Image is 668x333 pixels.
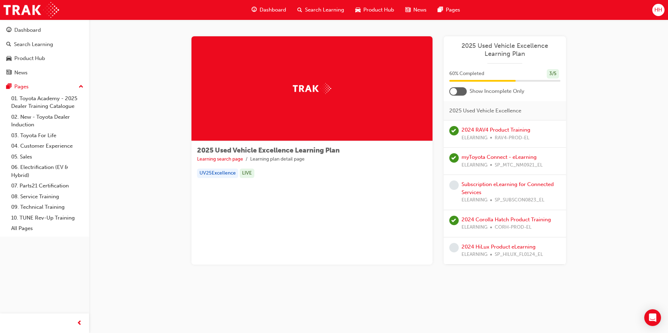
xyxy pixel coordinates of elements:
[14,83,29,91] div: Pages
[8,213,86,223] a: 10. TUNE Rev-Up Training
[8,112,86,130] a: 02. New - Toyota Dealer Induction
[462,251,487,259] span: ELEARNING
[8,202,86,213] a: 09. Technical Training
[197,169,238,178] div: UV25Excellence
[3,66,86,79] a: News
[6,42,11,48] span: search-icon
[292,3,350,17] a: search-iconSearch Learning
[8,162,86,180] a: 06. Electrification (EV & Hybrid)
[260,6,286,14] span: Dashboard
[305,6,344,14] span: Search Learning
[297,6,302,14] span: search-icon
[197,146,340,154] span: 2025 Used Vehicle Excellence Learning Plan
[3,80,86,93] button: Pages
[3,52,86,65] a: Product Hub
[449,216,459,225] span: learningRecordVerb_PASS-icon
[77,319,82,328] span: prev-icon
[449,243,459,252] span: learningRecordVerb_NONE-icon
[495,161,543,169] span: SP_MTC_NM0921_EL
[462,127,530,133] a: 2024 RAV4 Product Training
[246,3,292,17] a: guage-iconDashboard
[6,55,12,62] span: car-icon
[438,6,443,14] span: pages-icon
[14,26,41,34] div: Dashboard
[432,3,466,17] a: pages-iconPages
[652,4,665,16] button: HH
[79,82,83,91] span: up-icon
[495,134,529,142] span: RAV4-PROD-EL
[547,69,559,79] div: 3 / 5
[462,154,537,160] a: myToyota Connect - eLearning
[495,251,543,259] span: SP_HILUX_FL0124_EL
[400,3,432,17] a: news-iconNews
[644,309,661,326] div: Open Intercom Messenger
[252,6,257,14] span: guage-icon
[3,38,86,51] a: Search Learning
[405,6,411,14] span: news-icon
[14,69,28,77] div: News
[413,6,427,14] span: News
[355,6,361,14] span: car-icon
[446,6,460,14] span: Pages
[293,83,331,94] img: Trak
[14,40,53,49] div: Search Learning
[462,134,487,142] span: ELEARNING
[6,27,12,34] span: guage-icon
[363,6,394,14] span: Product Hub
[462,223,487,231] span: ELEARNING
[462,181,554,195] a: Subscription eLearning for Connected Services
[449,153,459,163] span: learningRecordVerb_PASS-icon
[654,6,662,14] span: HH
[8,223,86,234] a: All Pages
[8,191,86,202] a: 08. Service Training
[8,180,86,191] a: 07. Parts21 Certification
[197,156,243,162] a: Learning search page
[495,223,531,231] span: CORH-PROD-EL
[449,126,459,135] span: learningRecordVerb_PASS-icon
[449,107,521,115] span: 2025 Used Vehicle Excellence
[350,3,400,17] a: car-iconProduct Hub
[449,70,484,78] span: 60 % Completed
[250,155,305,163] li: Learning plan detail page
[462,196,487,204] span: ELEARNING
[3,22,86,80] button: DashboardSearch LearningProduct HubNews
[3,2,59,18] img: Trak
[462,161,487,169] span: ELEARNING
[6,84,12,90] span: pages-icon
[8,151,86,162] a: 05. Sales
[462,216,551,223] a: 2024 Corolla Hatch Product Training
[462,244,536,250] a: 2024 HiLux Product eLearning
[470,87,524,95] span: Show Incomplete Only
[8,141,86,151] a: 04. Customer Experience
[8,130,86,141] a: 03. Toyota For Life
[449,42,560,58] a: 2025 Used Vehicle Excellence Learning Plan
[495,196,544,204] span: SP_SUBSCON0823_EL
[449,180,459,190] span: learningRecordVerb_NONE-icon
[240,169,254,178] div: LIVE
[3,24,86,37] a: Dashboard
[6,70,12,76] span: news-icon
[8,93,86,112] a: 01. Toyota Academy - 2025 Dealer Training Catalogue
[14,54,45,62] div: Product Hub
